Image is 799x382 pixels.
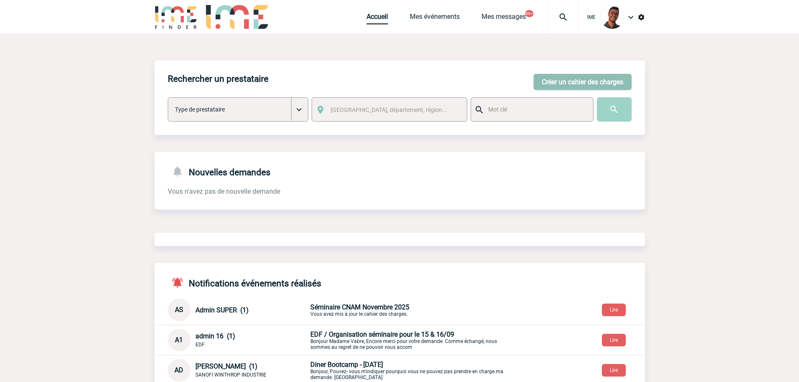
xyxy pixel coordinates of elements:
[168,74,268,84] h4: Rechercher un prestataire
[168,305,508,313] a: AS Admin SUPER (1) Séminaire CNAM Novembre 2025Vous avez mis à jour le cahier des charges.
[310,330,508,350] p: Bonjour Madame Vabre, Encore merci pour votre demande. Comme échangé, nous sommes au regret de ne...
[195,306,249,314] span: Admin SUPER (1)
[195,372,266,378] span: SANOFI WINTHROP INDUSTRIE
[168,187,280,195] span: Vous n'avez pas de nouvelle demande
[175,336,183,344] span: A1
[168,276,321,288] h4: Notifications événements réalisés
[168,165,271,177] h4: Nouvelles demandes
[168,366,508,374] a: AD [PERSON_NAME] (1) SANOFI WINTHROP INDUSTRIE Diner Bootcamp - [DATE]Bonjour, Pouvez- vous m'ind...
[168,299,645,321] div: Conversation privée : Client - Agence
[168,359,645,382] div: Conversation privée : Client - Agence
[310,303,409,311] span: Séminaire CNAM Novembre 2025
[410,13,460,24] a: Mes événements
[367,13,388,24] a: Accueil
[595,335,632,343] a: Lire
[331,107,447,113] span: [GEOGRAPHIC_DATA], département, région...
[310,361,383,369] span: Diner Bootcamp - [DATE]
[587,14,596,20] span: IME
[602,334,626,346] button: Lire
[595,366,632,374] a: Lire
[168,335,508,343] a: A1 admin 16 (1) EDF EDF / Organisation séminaire pour le 15 & 16/09Bonjour Madame Vabre, Encore m...
[168,329,645,351] div: Conversation privée : Client - Agence
[310,303,508,317] p: Vous avez mis à jour le cahier des charges.
[597,97,632,122] input: Submit
[171,165,189,177] img: notifications-24-px-g.png
[602,364,626,377] button: Lire
[195,332,235,340] span: admin 16 (1)
[481,13,526,24] a: Mes messages
[525,10,534,17] button: 99+
[175,306,183,314] span: AS
[601,5,624,29] img: 124970-0.jpg
[195,362,258,370] span: [PERSON_NAME] (1)
[595,305,632,313] a: Lire
[154,5,198,29] img: IME-Finder
[174,366,183,374] span: AD
[195,342,205,348] span: EDF
[171,276,189,288] img: notifications-active-24-px-r.png
[602,304,626,316] button: Lire
[486,104,586,115] input: Mot clé
[310,361,508,380] p: Bonjour, Pouvez- vous m'indiquer pourquoi vous ne pouvez pas prendre en charge ma demande. [GEOGR...
[310,330,454,338] span: EDF / Organisation séminaire pour le 15 & 16/09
